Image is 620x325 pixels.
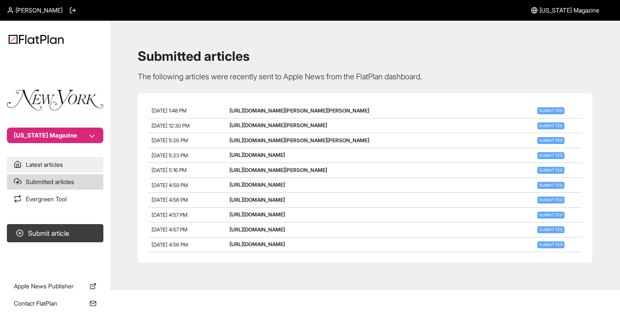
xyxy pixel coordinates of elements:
span: [DATE] 4:59 PM [152,182,188,188]
a: [URL][DOMAIN_NAME] [229,197,285,203]
span: [DATE] 1:48 PM [152,107,186,114]
a: [URL][DOMAIN_NAME][PERSON_NAME][PERSON_NAME] [229,107,369,114]
a: [URL][DOMAIN_NAME] [229,226,285,233]
a: [URL][DOMAIN_NAME][PERSON_NAME] [229,122,327,128]
h1: Submitted articles [138,48,592,64]
img: Publication Logo [7,90,103,110]
span: [DATE] 5:26 PM [152,137,188,144]
span: Submitted [537,226,564,233]
a: [PERSON_NAME] [7,6,62,15]
a: Submitted [536,137,566,143]
a: Apple News Publisher [7,278,103,294]
a: [URL][DOMAIN_NAME][PERSON_NAME][PERSON_NAME] [229,137,369,144]
button: [US_STATE] Magazine [7,128,103,143]
a: Submitted [536,152,566,158]
span: Submitted [537,137,564,144]
span: [DATE] 4:56 PM [152,241,188,248]
button: Submit article [7,224,103,242]
span: Submitted [537,122,564,129]
a: Contact FlatPlan [7,296,103,311]
span: Submitted [537,241,564,248]
span: [PERSON_NAME] [15,6,62,15]
a: Submitted [536,166,566,173]
a: Submitted [536,196,566,203]
a: Submitted articles [7,174,103,190]
span: [DATE] 4:57 PM [152,226,187,233]
a: [URL][DOMAIN_NAME][PERSON_NAME] [229,167,327,173]
span: [US_STATE] Magazine [539,6,599,15]
span: Submitted [537,107,564,114]
a: Submitted [536,107,566,113]
span: [DATE] 5:23 PM [152,152,188,159]
a: [URL][DOMAIN_NAME] [229,241,285,247]
span: [DATE] 5:16 PM [152,167,186,173]
a: [URL][DOMAIN_NAME] [229,211,285,218]
span: Submitted [537,167,564,174]
a: Submitted [536,241,566,247]
a: Submitted [536,226,566,232]
a: Submitted [536,122,566,128]
span: Submitted [537,212,564,219]
a: Submitted [536,181,566,188]
span: Submitted [537,152,564,159]
span: [DATE] 4:57 PM [152,212,187,218]
img: Logo [9,34,64,44]
a: [URL][DOMAIN_NAME] [229,152,285,158]
span: Submitted [537,182,564,189]
a: Evergreen Tool [7,191,103,207]
span: [DATE] 12:30 PM [152,122,189,129]
a: Submitted [536,211,566,218]
span: [DATE] 4:58 PM [152,197,188,203]
p: The following articles were recently sent to Apple News from the FlatPlan dashboard. [138,71,592,83]
a: Latest articles [7,157,103,172]
a: [URL][DOMAIN_NAME] [229,181,285,188]
span: Submitted [537,197,564,203]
